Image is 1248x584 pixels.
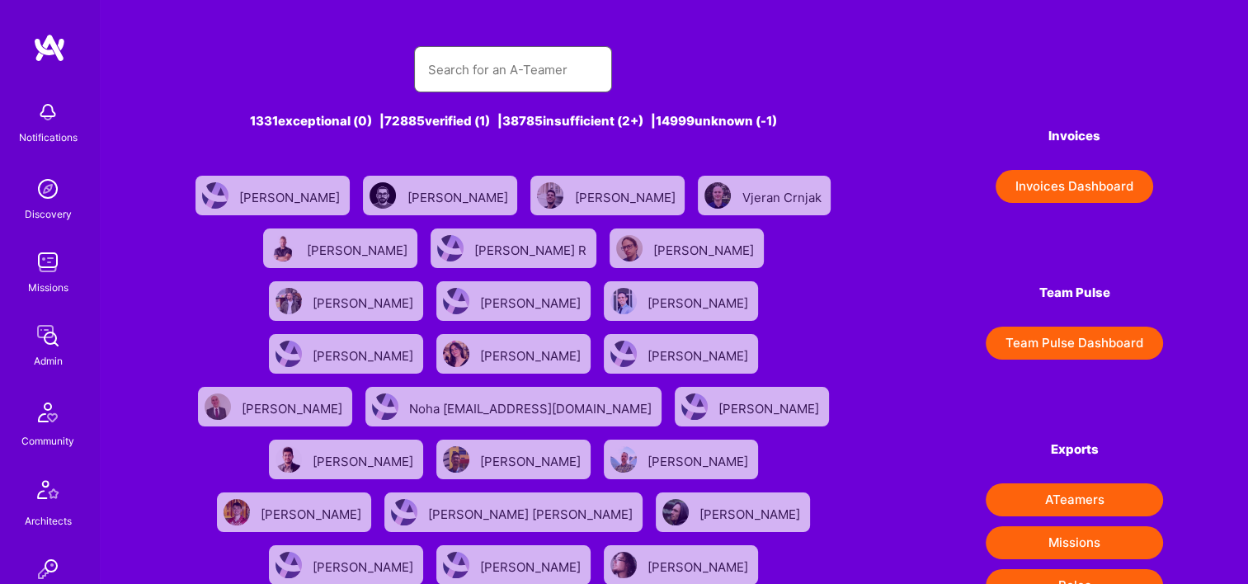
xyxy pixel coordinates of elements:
[597,433,765,486] a: User Avatar[PERSON_NAME]
[262,327,430,380] a: User Avatar[PERSON_NAME]
[262,275,430,327] a: User Avatar[PERSON_NAME]
[648,290,751,312] div: [PERSON_NAME]
[28,473,68,512] img: Architects
[610,552,637,578] img: User Avatar
[443,341,469,367] img: User Avatar
[31,319,64,352] img: admin teamwork
[224,499,250,525] img: User Avatar
[313,449,417,470] div: [PERSON_NAME]
[313,554,417,576] div: [PERSON_NAME]
[409,396,655,417] div: Noha [EMAIL_ADDRESS][DOMAIN_NAME]
[537,182,563,209] img: User Avatar
[480,449,584,470] div: [PERSON_NAME]
[276,552,302,578] img: User Avatar
[189,169,356,222] a: User Avatar[PERSON_NAME]
[31,246,64,279] img: teamwork
[443,446,469,473] img: User Avatar
[31,96,64,129] img: bell
[443,288,469,314] img: User Avatar
[648,554,751,576] div: [PERSON_NAME]
[34,352,63,370] div: Admin
[261,502,365,523] div: [PERSON_NAME]
[662,499,689,525] img: User Avatar
[480,343,584,365] div: [PERSON_NAME]
[648,449,751,470] div: [PERSON_NAME]
[262,433,430,486] a: User Avatar[PERSON_NAME]
[986,170,1163,203] a: Invoices Dashboard
[524,169,691,222] a: User Avatar[PERSON_NAME]
[474,238,590,259] div: [PERSON_NAME] R
[986,442,1163,457] h4: Exports
[191,380,359,433] a: User Avatar[PERSON_NAME]
[372,393,398,420] img: User Avatar
[986,526,1163,559] button: Missions
[986,483,1163,516] button: ATeamers
[610,288,637,314] img: User Avatar
[597,327,765,380] a: User Avatar[PERSON_NAME]
[28,279,68,296] div: Missions
[430,433,597,486] a: User Avatar[PERSON_NAME]
[391,499,417,525] img: User Avatar
[616,235,643,261] img: User Avatar
[356,169,524,222] a: User Avatar[PERSON_NAME]
[574,185,678,206] div: [PERSON_NAME]
[996,170,1153,203] button: Invoices Dashboard
[185,112,842,130] div: 1331 exceptional (0) | 72885 verified (1) | 38785 insufficient (2+) | 14999 unknown (-1)
[276,341,302,367] img: User Avatar
[21,432,74,450] div: Community
[239,185,343,206] div: [PERSON_NAME]
[653,238,757,259] div: [PERSON_NAME]
[742,185,824,206] div: Vjeran Crnjak
[986,285,1163,300] h4: Team Pulse
[31,172,64,205] img: discovery
[210,486,378,539] a: User Avatar[PERSON_NAME]
[443,552,469,578] img: User Avatar
[407,185,511,206] div: [PERSON_NAME]
[307,238,411,259] div: [PERSON_NAME]
[597,275,765,327] a: User Avatar[PERSON_NAME]
[428,502,636,523] div: [PERSON_NAME] [PERSON_NAME]
[257,222,424,275] a: User Avatar[PERSON_NAME]
[430,275,597,327] a: User Avatar[PERSON_NAME]
[276,288,302,314] img: User Avatar
[313,343,417,365] div: [PERSON_NAME]
[378,486,649,539] a: User Avatar[PERSON_NAME] [PERSON_NAME]
[480,290,584,312] div: [PERSON_NAME]
[427,49,599,91] input: Search for an A-Teamer
[33,33,66,63] img: logo
[25,512,72,530] div: Architects
[699,502,803,523] div: [PERSON_NAME]
[202,182,228,209] img: User Avatar
[610,341,637,367] img: User Avatar
[718,396,822,417] div: [PERSON_NAME]
[668,380,836,433] a: User Avatar[PERSON_NAME]
[370,182,396,209] img: User Avatar
[480,554,584,576] div: [PERSON_NAME]
[28,393,68,432] img: Community
[603,222,770,275] a: User Avatar[PERSON_NAME]
[681,393,708,420] img: User Avatar
[437,235,464,261] img: User Avatar
[424,222,603,275] a: User Avatar[PERSON_NAME] R
[691,169,837,222] a: User AvatarVjeran Crnjak
[986,327,1163,360] button: Team Pulse Dashboard
[276,446,302,473] img: User Avatar
[25,205,72,223] div: Discovery
[610,446,637,473] img: User Avatar
[19,129,78,146] div: Notifications
[986,129,1163,144] h4: Invoices
[313,290,417,312] div: [PERSON_NAME]
[649,486,817,539] a: User Avatar[PERSON_NAME]
[242,396,346,417] div: [PERSON_NAME]
[704,182,731,209] img: User Avatar
[270,235,296,261] img: User Avatar
[430,327,597,380] a: User Avatar[PERSON_NAME]
[359,380,668,433] a: User AvatarNoha [EMAIL_ADDRESS][DOMAIN_NAME]
[205,393,231,420] img: User Avatar
[648,343,751,365] div: [PERSON_NAME]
